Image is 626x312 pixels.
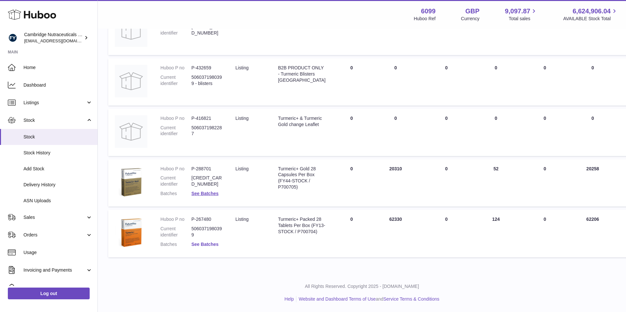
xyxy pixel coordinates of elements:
[473,210,519,257] td: 124
[299,296,376,302] a: Website and Dashboard Terms of Use
[563,16,618,22] span: AVAILABLE Stock Total
[420,8,473,55] td: 0
[505,7,530,16] span: 9,097.87
[420,159,473,207] td: 0
[115,65,147,97] img: product image
[23,198,93,204] span: ASN Uploads
[191,125,222,137] dd: 5060371982287
[473,58,519,106] td: 0
[383,296,440,302] a: Service Terms & Conditions
[235,166,248,171] span: listing
[332,159,371,207] td: 0
[23,214,86,220] span: Sales
[421,7,436,16] strong: 6099
[103,283,621,290] p: All Rights Reserved. Copyright 2025 - [DOMAIN_NAME]
[473,8,519,55] td: 9
[115,166,147,198] img: product image
[278,166,326,191] div: Turmeric+ Gold 28 Capsules Per Box (FY44-STOCK / P700705)
[544,116,546,121] span: 0
[160,74,191,87] dt: Current identifier
[371,109,420,156] td: 0
[23,134,93,140] span: Stock
[191,115,222,121] dd: P-416821
[571,8,615,55] td: 2489
[191,175,222,187] dd: [CREDIT_CARD_NUMBER]
[160,65,191,71] dt: Huboo P no
[191,166,222,172] dd: P-288701
[544,65,546,70] span: 0
[23,150,93,156] span: Stock History
[420,58,473,106] td: 0
[465,7,479,16] strong: GBP
[160,191,191,197] dt: Batches
[23,267,86,273] span: Invoicing and Payments
[23,232,86,238] span: Orders
[191,24,222,36] dd: [CREDIT_CARD_NUMBER]
[332,58,371,106] td: 0
[160,125,191,137] dt: Current identifier
[115,14,147,47] img: product image
[371,58,420,106] td: 0
[544,217,546,222] span: 0
[235,217,248,222] span: listing
[509,16,538,22] span: Total sales
[544,166,546,171] span: 0
[23,117,86,123] span: Stock
[414,16,436,22] div: Huboo Ref
[191,242,218,247] a: See Batches
[332,109,371,156] td: 0
[160,115,191,121] dt: Huboo P no
[191,74,222,87] dd: 5060371980399 - blisters
[191,226,222,238] dd: 5060371980399
[160,175,191,187] dt: Current identifier
[332,210,371,257] td: 0
[571,210,615,257] td: 62206
[23,64,93,71] span: Home
[23,100,86,106] span: Listings
[573,7,611,16] span: 6,624,906.04
[371,8,420,55] td: 2498
[571,109,615,156] td: 0
[332,8,371,55] td: 0
[191,65,222,71] dd: P-432659
[23,166,93,172] span: Add Stock
[191,216,222,222] dd: P-267480
[115,216,147,249] img: product image
[160,226,191,238] dt: Current identifier
[571,159,615,207] td: 20258
[371,159,420,207] td: 20310
[278,65,326,83] div: B2B PRODUCT ONLY - Turmeric Blisters [GEOGRAPHIC_DATA]
[160,24,191,36] dt: Current identifier
[8,33,18,43] img: huboo@camnutra.com
[115,115,147,148] img: product image
[278,216,326,235] div: Turmeric+ Packed 28 Tablets Per Box (FY13-STOCK / P700704)
[23,182,93,188] span: Delivery History
[563,7,618,22] a: 6,624,906.04 AVAILABLE Stock Total
[160,216,191,222] dt: Huboo P no
[160,241,191,248] dt: Batches
[8,288,90,299] a: Log out
[24,38,96,43] span: [EMAIL_ADDRESS][DOMAIN_NAME]
[235,65,248,70] span: listing
[420,109,473,156] td: 0
[191,191,218,196] a: See Batches
[461,16,480,22] div: Currency
[160,166,191,172] dt: Huboo P no
[23,82,93,88] span: Dashboard
[371,210,420,257] td: 62330
[23,249,93,256] span: Usage
[473,159,519,207] td: 52
[235,116,248,121] span: listing
[278,115,326,128] div: Turmeric+ & Turmeric Gold change Leaflet
[420,210,473,257] td: 0
[285,296,294,302] a: Help
[505,7,538,22] a: 9,097.87 Total sales
[23,285,93,291] span: Cases
[24,32,83,44] div: Cambridge Nutraceuticals Ltd
[296,296,439,302] li: and
[571,58,615,106] td: 0
[473,109,519,156] td: 0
